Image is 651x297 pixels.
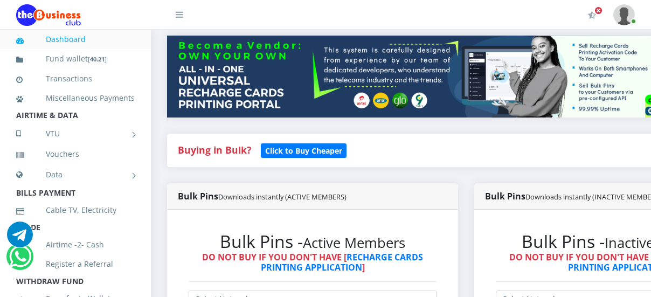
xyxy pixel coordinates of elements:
[303,233,405,252] small: Active Members
[16,4,81,26] img: Logo
[16,142,135,167] a: Vouchers
[218,192,347,202] small: Downloads instantly (ACTIVE MEMBERS)
[16,46,135,72] a: Fund wallet[40.21]
[90,55,105,63] b: 40.21
[88,55,107,63] small: [ ]
[16,232,135,257] a: Airtime -2- Cash
[7,230,33,247] a: Chat for support
[16,198,135,223] a: Cable TV, Electricity
[16,161,135,188] a: Data
[594,6,602,15] span: Activate Your Membership
[261,251,424,273] a: RECHARGE CARDS PRINTING APPLICATION
[613,4,635,25] img: User
[189,231,437,252] h2: Bulk Pins -
[261,143,347,156] a: Click to Buy Cheaper
[178,143,251,156] strong: Buying in Bulk?
[9,252,31,270] a: Chat for support
[202,251,423,273] strong: DO NOT BUY IF YOU DON'T HAVE [ ]
[588,11,596,19] i: Activate Your Membership
[16,120,135,147] a: VTU
[16,27,135,52] a: Dashboard
[265,146,342,156] b: Click to Buy Cheaper
[16,86,135,110] a: Miscellaneous Payments
[178,190,347,202] strong: Bulk Pins
[16,66,135,91] a: Transactions
[16,252,135,277] a: Register a Referral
